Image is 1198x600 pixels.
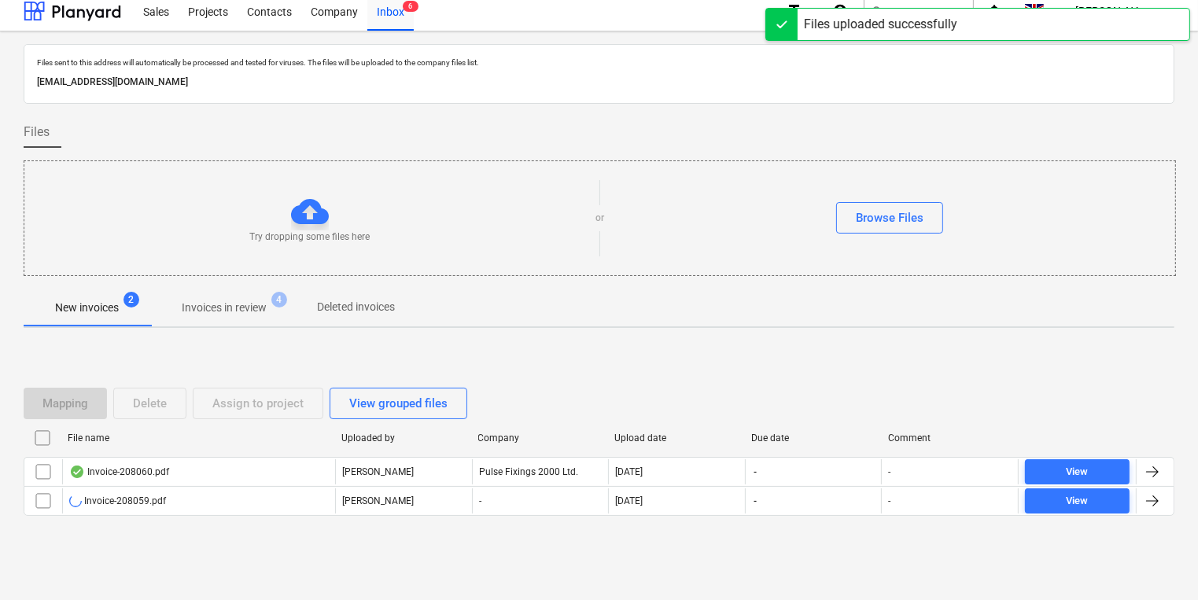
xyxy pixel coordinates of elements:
iframe: Chat Widget [1119,525,1198,600]
div: Invoice-208059.pdf [69,495,166,507]
p: Try dropping some files here [250,230,370,244]
div: View [1067,492,1089,510]
div: Uploaded by [341,433,466,444]
span: 4 [271,292,287,307]
div: Company [478,433,603,444]
div: - [888,495,890,506]
div: Files uploaded successfully [804,15,957,34]
div: View [1067,463,1089,481]
div: - [472,488,609,513]
div: Invoice-208060.pdf [69,466,169,478]
button: View grouped files [330,388,467,419]
span: Files [24,123,50,142]
span: - [752,495,758,508]
p: Files sent to this address will automatically be processed and tested for viruses. The files will... [37,57,1161,68]
div: OCR in progress [69,495,82,507]
button: View [1025,488,1130,513]
div: Upload date [614,433,739,444]
div: View grouped files [349,393,448,414]
span: 2 [123,292,139,307]
div: Browse Files [856,208,923,228]
p: or [595,212,604,225]
p: [PERSON_NAME] [342,466,414,479]
div: File name [68,433,329,444]
div: Due date [751,433,875,444]
div: Try dropping some files hereorBrowse Files [24,160,1176,276]
span: - [752,466,758,479]
div: OCR finished [69,466,85,478]
p: New invoices [55,300,119,316]
div: [DATE] [615,466,643,477]
p: [PERSON_NAME] [342,495,414,508]
div: - [888,466,890,477]
div: [DATE] [615,495,643,506]
button: View [1025,459,1130,484]
div: Comment [888,433,1012,444]
p: [EMAIL_ADDRESS][DOMAIN_NAME] [37,74,1161,90]
div: Pulse Fixings 2000 Ltd. [472,459,609,484]
p: Deleted invoices [317,299,395,315]
span: 6 [403,1,418,12]
button: Browse Files [836,202,943,234]
p: Invoices in review [182,300,267,316]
